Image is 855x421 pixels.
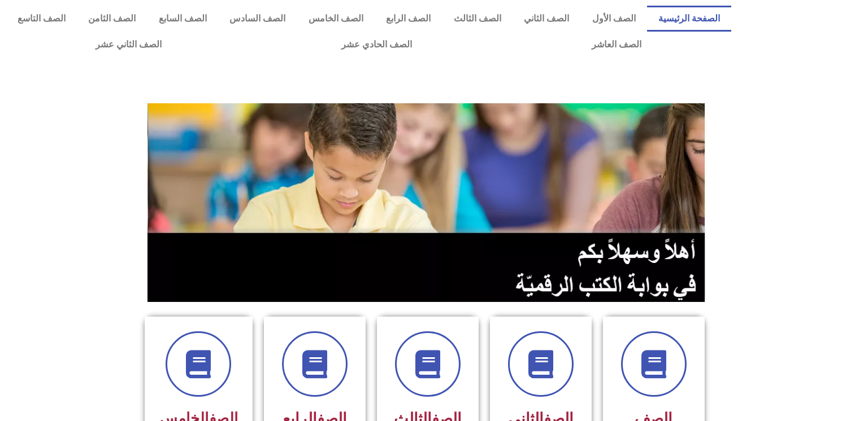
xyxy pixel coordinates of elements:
a: الصف الثالث [442,6,513,32]
a: الصف الحادي عشر [251,32,502,58]
a: الصف الأول [580,6,647,32]
a: الصف الثاني [513,6,581,32]
a: الصف الثامن [77,6,147,32]
a: الصف السادس [218,6,297,32]
a: الصف الخامس [297,6,375,32]
a: الصف العاشر [502,32,731,58]
a: الصفحة الرئيسية [647,6,732,32]
a: الصف الرابع [375,6,442,32]
a: الصف السابع [147,6,218,32]
a: الصف التاسع [6,6,77,32]
a: الصف الثاني عشر [6,32,251,58]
